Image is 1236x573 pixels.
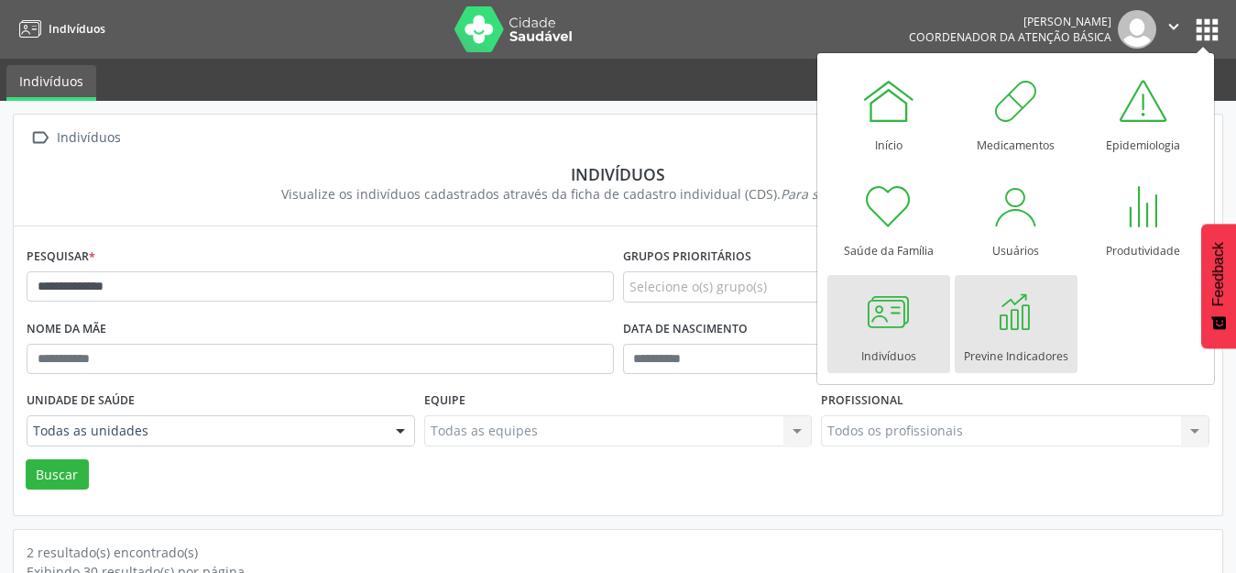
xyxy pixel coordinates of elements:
a: Indivíduos [13,14,105,44]
a: Usuários [955,170,1077,268]
label: Pesquisar [27,243,95,271]
span: Selecione o(s) grupo(s) [629,277,767,296]
a: Medicamentos [955,64,1077,162]
div: Visualize os indivíduos cadastrados através da ficha de cadastro individual (CDS). [39,184,1197,204]
div: 2 resultado(s) encontrado(s) [27,543,1209,562]
a: Início [827,64,950,162]
span: Todas as unidades [33,422,377,440]
a: Previne Indicadores [955,275,1077,373]
div: Indivíduos [39,164,1197,184]
label: Unidade de saúde [27,387,135,415]
a: Produtividade [1082,170,1205,268]
i:  [27,125,53,151]
a: Epidemiologia [1082,64,1205,162]
button:  [1156,10,1191,49]
a: Saúde da Família [827,170,950,268]
button: Feedback - Mostrar pesquisa [1201,224,1236,348]
a: Indivíduos [827,275,950,373]
label: Profissional [821,387,903,415]
span: Coordenador da Atenção Básica [909,29,1111,45]
span: Indivíduos [49,21,105,37]
i: Para saber mais, [781,185,955,203]
div: [PERSON_NAME] [909,14,1111,29]
a:  Indivíduos [27,125,124,151]
span: Feedback [1210,242,1227,306]
button: apps [1191,14,1223,46]
a: Indivíduos [6,65,96,101]
label: Equipe [424,387,465,415]
button: Buscar [26,459,89,490]
div: Indivíduos [53,125,124,151]
i:  [1164,17,1184,37]
label: Grupos prioritários [623,243,751,271]
img: img [1118,10,1156,49]
label: Data de nascimento [623,315,748,344]
label: Nome da mãe [27,315,106,344]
